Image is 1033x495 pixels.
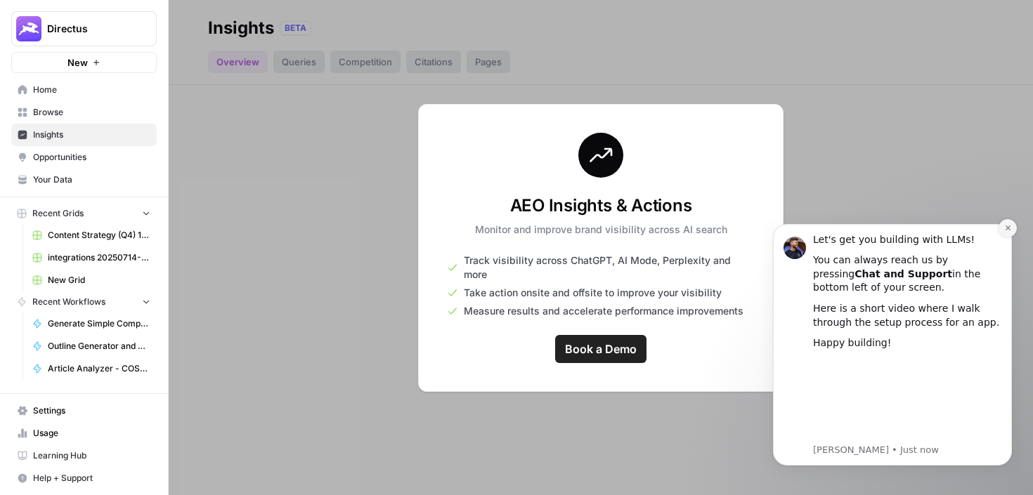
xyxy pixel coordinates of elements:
[48,340,150,352] span: Outline Generator and Research Article
[33,84,150,96] span: Home
[11,79,157,101] a: Home
[48,274,150,286] span: New Grid
[67,55,88,70] span: New
[11,467,157,489] button: Help + Support
[48,251,150,264] span: integrations 20250714-153813.csv
[33,151,150,164] span: Opportunities
[26,312,157,335] a: Generate Simple Company Content for SEO
[464,253,755,282] span: Track visibility across ChatGPT, AI Mode, Perplexity and more
[33,449,150,462] span: Learning Hub
[33,128,150,141] span: Insights
[11,11,157,46] button: Workspace: Directus
[11,422,157,444] a: Usage
[47,22,132,36] span: Directus
[26,269,157,291] a: New Grid
[33,404,150,417] span: Settings
[11,52,157,73] button: New
[11,444,157,467] a: Learning Hub
[26,246,157,269] a: integrations 20250714-153813.csv
[16,16,41,41] img: Directus Logo
[475,223,727,237] p: Monitor and improve brand visibility across AI search
[11,291,157,312] button: Recent Workflows
[247,13,265,31] button: Dismiss notification
[11,203,157,224] button: Recent Grids
[61,237,249,250] p: Message from Steven, sent Just now
[11,400,157,422] a: Settings
[11,124,157,146] a: Insights
[26,224,157,246] a: Content Strategy (Q4) 14244a408a758058a807dcd0c81a688c_all.csv
[32,207,84,220] span: Recent Grids
[11,146,157,169] a: Opportunities
[33,472,150,484] span: Help + Support
[464,286,722,300] span: Take action onsite and offsite to improve your visibility
[48,317,150,330] span: Generate Simple Company Content for SEO
[32,296,105,308] span: Recent Workflows
[48,229,150,242] span: Content Strategy (Q4) 14244a408a758058a807dcd0c81a688c_all.csv
[33,106,150,119] span: Browse
[26,357,157,380] a: Article Analyzer - COSTAR Prompt
[475,194,727,217] h3: AEO Insights & Actions
[26,335,157,357] a: Outline Generator and Research Article
[464,304,743,318] span: Measure results and accelerate performance improvements
[61,151,249,235] iframe: youtube
[33,173,150,186] span: Your Data
[33,427,150,440] span: Usage
[555,335,647,363] a: Book a Demo
[565,341,637,357] span: Book a Demo
[48,362,150,375] span: Article Analyzer - COSTAR Prompt
[11,101,157,124] a: Browse
[11,169,157,191] a: Your Data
